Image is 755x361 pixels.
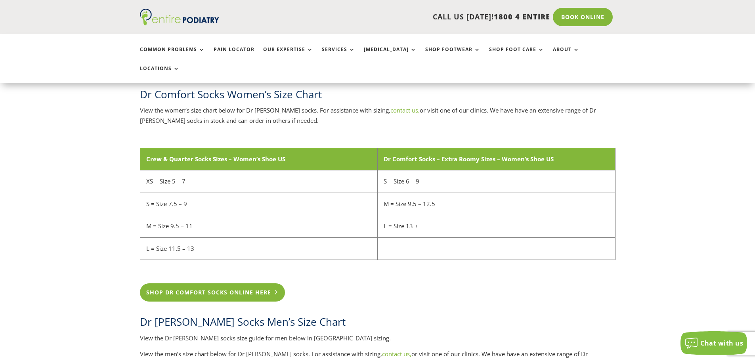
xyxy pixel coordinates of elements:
td: M = Size 9.5 – 11 [140,215,378,238]
h2: Dr [PERSON_NAME] Socks Men’s Size Chart [140,315,615,333]
strong: Dr Comfort Socks – Extra Roomy Sizes – Women’s Shoe US [384,155,554,163]
td: L = Size 13 + [378,215,615,238]
a: contact us, [382,350,411,358]
a: About [553,47,579,64]
td: M = Size 9.5 – 12.5 [378,193,615,215]
a: [MEDICAL_DATA] [364,47,417,64]
a: Shop Dr Comfort Socks Online Here [140,283,285,302]
img: logo (1) [140,9,219,25]
a: Services [322,47,355,64]
p: View the Dr [PERSON_NAME] socks size guide for men below in [GEOGRAPHIC_DATA] sizing. [140,333,615,350]
a: Our Expertise [263,47,313,64]
a: Entire Podiatry [140,19,219,27]
a: Common Problems [140,47,205,64]
p: View the women’s size chart below for Dr [PERSON_NAME] socks. For assistance with sizing, or visi... [140,105,615,132]
a: Book Online [553,8,613,26]
a: Pain Locator [214,47,254,64]
td: L = Size 11.5 – 13 [140,237,378,260]
button: Chat with us [680,331,747,355]
span: 1800 4 ENTIRE [494,12,550,21]
p: CALL US [DATE]! [250,12,550,22]
td: XS = Size 5 – 7 [140,170,378,193]
a: Locations [140,66,180,83]
strong: Crew & Quarter Socks Sizes – Women’s Shoe US [146,155,285,163]
h2: Dr Comfort Socks Women’s Size Chart [140,87,615,105]
td: S = Size 6 – 9 [378,170,615,193]
a: Shop Foot Care [489,47,544,64]
span: Chat with us [700,339,743,348]
a: contact us, [390,106,420,114]
td: S = Size 7.5 – 9 [140,193,378,215]
a: Shop Footwear [425,47,480,64]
